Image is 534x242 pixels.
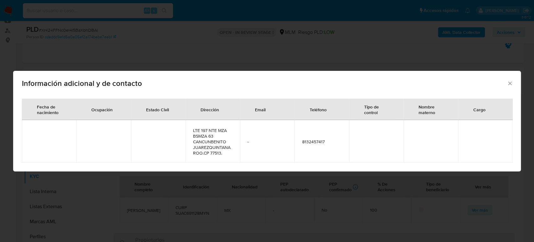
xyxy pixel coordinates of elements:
[507,80,512,86] button: Cerrar
[84,102,120,117] div: Ocupación
[29,99,69,120] div: Fecha de nacimiento
[302,102,334,117] div: Teléfono
[193,102,226,117] div: Dirección
[247,139,287,145] span: -
[22,80,507,87] span: Información adicional y de contacto
[357,99,396,120] div: Tipo de control
[465,102,493,117] div: Cargo
[411,99,450,120] div: Nombre materno
[302,139,341,145] span: 8132457417
[193,128,232,156] span: LTE 197 NTE MZA BSMZA 63 CANCUNBENITO JUAREZQUINTANA ROO.CP 77513.
[139,102,176,117] div: Estado Civil
[247,102,273,117] div: Email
